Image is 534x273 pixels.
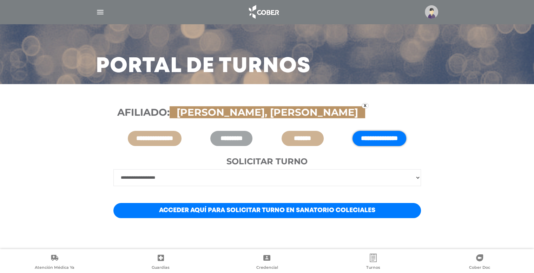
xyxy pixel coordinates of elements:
span: Atención Médica Ya [35,265,74,271]
img: logo_cober_home-white.png [245,4,282,20]
a: Guardias [108,254,214,272]
span: Turnos [366,265,380,271]
a: Turnos [320,254,427,272]
a: Atención Médica Ya [1,254,108,272]
a: Credencial [214,254,320,272]
img: profile-placeholder.svg [425,5,438,19]
a: Cober Doc [426,254,533,272]
a: x [362,103,369,108]
span: Guardias [152,265,170,271]
span: Credencial [256,265,278,271]
h3: Portal de turnos [96,57,311,76]
h4: Solicitar turno [113,157,421,167]
h3: Afiliado: [117,107,417,119]
a: Acceder aquí para solicitar turno en Sanatorio Coleciales [113,203,421,218]
img: Cober_menu-lines-white.svg [96,8,105,17]
span: [PERSON_NAME], [PERSON_NAME] [173,106,362,118]
span: Cober Doc [469,265,490,271]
